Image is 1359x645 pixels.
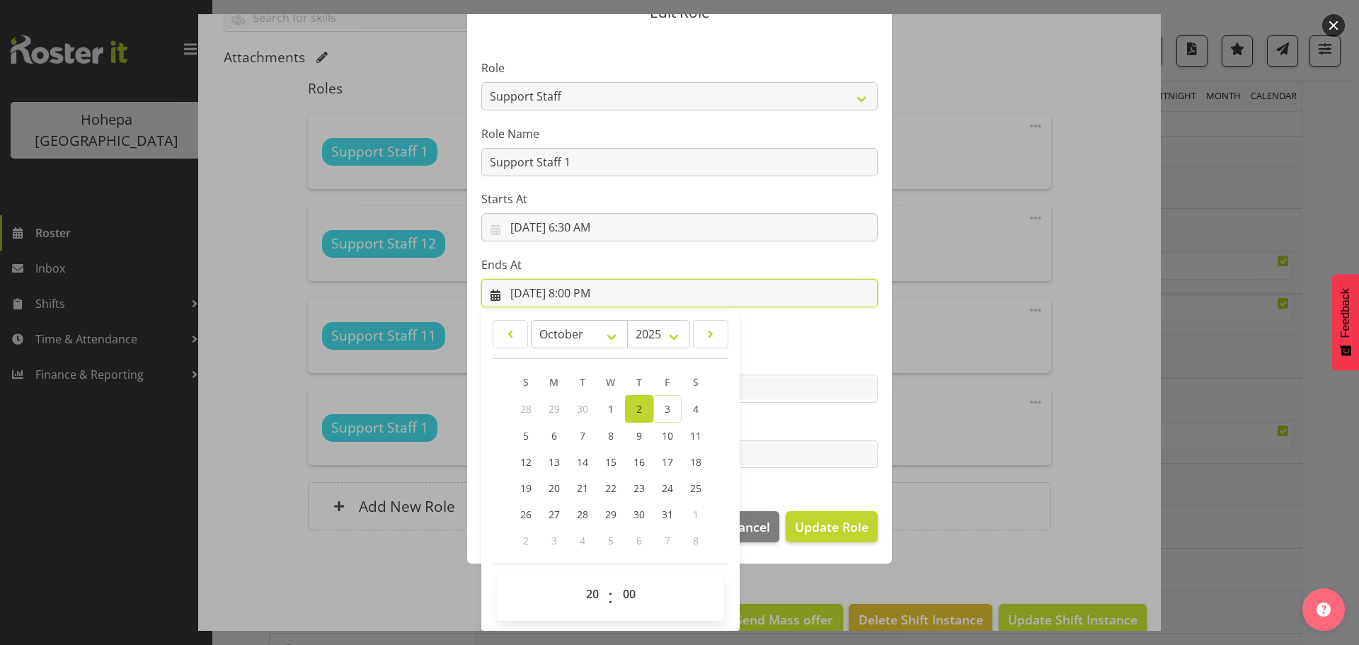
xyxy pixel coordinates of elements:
span: M [549,375,558,389]
span: 27 [549,508,560,521]
span: 8 [608,429,614,443]
label: Role Name [481,125,878,142]
span: 15 [605,455,617,469]
a: 7 [568,423,597,449]
input: E.g. Waiter 1 [481,148,878,176]
a: 5 [512,423,540,449]
span: Cancel [730,518,770,536]
span: 17 [662,455,673,469]
span: 26 [520,508,532,521]
span: 4 [693,402,699,416]
span: 18 [690,455,701,469]
span: 1 [693,508,699,521]
span: 19 [520,481,532,495]
a: 1 [597,395,625,423]
a: 30 [625,501,653,527]
span: 1 [608,402,614,416]
a: 28 [568,501,597,527]
span: 31 [662,508,673,521]
span: Update Role [795,518,868,536]
a: 3 [653,395,682,423]
a: 16 [625,449,653,475]
span: 9 [636,429,642,443]
span: 6 [636,534,642,547]
span: 29 [549,402,560,416]
a: 26 [512,501,540,527]
span: 6 [551,429,557,443]
span: T [636,375,642,389]
span: 22 [605,481,617,495]
span: 4 [580,534,585,547]
span: S [523,375,529,389]
button: Update Role [786,511,878,542]
span: 20 [549,481,560,495]
a: 31 [653,501,682,527]
span: S [693,375,699,389]
a: 13 [540,449,568,475]
span: 8 [693,534,699,547]
a: 2 [625,395,653,423]
span: 28 [577,508,588,521]
span: 21 [577,481,588,495]
input: Click to select... [481,279,878,307]
span: 10 [662,429,673,443]
span: Feedback [1339,288,1352,338]
span: T [580,375,585,389]
p: Edit Role [481,5,878,20]
span: 29 [605,508,617,521]
span: 13 [549,455,560,469]
span: 11 [690,429,701,443]
button: Feedback - Show survey [1332,274,1359,370]
a: 21 [568,475,597,501]
span: 7 [665,534,670,547]
a: 19 [512,475,540,501]
span: W [606,375,615,389]
a: 9 [625,423,653,449]
span: 5 [608,534,614,547]
a: 8 [597,423,625,449]
a: 17 [653,449,682,475]
span: 12 [520,455,532,469]
span: 3 [551,534,557,547]
span: 2 [636,402,642,416]
span: 3 [665,402,670,416]
span: 2 [523,534,529,547]
a: 20 [540,475,568,501]
img: help-xxl-2.png [1317,603,1331,617]
span: : [608,580,613,615]
a: 11 [682,423,710,449]
a: 6 [540,423,568,449]
a: 12 [512,449,540,475]
a: 24 [653,475,682,501]
a: 25 [682,475,710,501]
a: 15 [597,449,625,475]
button: Cancel [721,511,779,542]
a: 10 [653,423,682,449]
span: 5 [523,429,529,443]
a: 23 [625,475,653,501]
span: 14 [577,455,588,469]
label: Role [481,59,878,76]
a: 27 [540,501,568,527]
span: F [665,375,670,389]
label: Starts At [481,190,878,207]
label: Ends At [481,256,878,273]
a: 18 [682,449,710,475]
span: 30 [577,402,588,416]
a: 22 [597,475,625,501]
span: 23 [633,481,645,495]
span: 7 [580,429,585,443]
a: 14 [568,449,597,475]
a: 29 [597,501,625,527]
span: 25 [690,481,701,495]
span: 30 [633,508,645,521]
a: 4 [682,395,710,423]
span: 28 [520,402,532,416]
input: Click to select... [481,213,878,241]
span: 16 [633,455,645,469]
span: 24 [662,481,673,495]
